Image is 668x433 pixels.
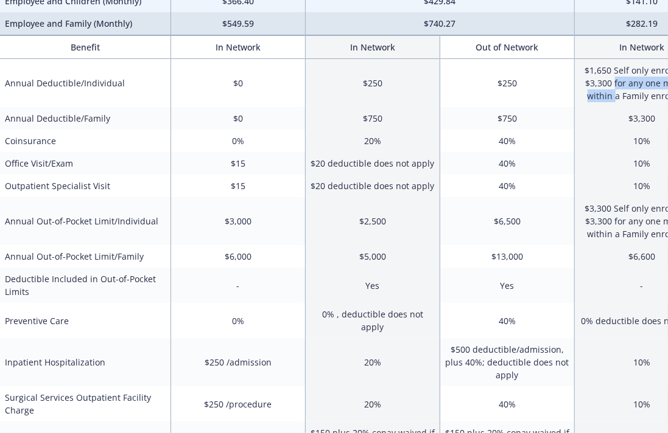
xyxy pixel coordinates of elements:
td: 40% [440,175,575,197]
td: $549.59 [171,12,306,35]
td: 0% [171,303,306,338]
td: 20% [305,338,440,386]
td: 0% [171,130,306,152]
td: $2,500 [305,197,440,245]
td: 20% [305,386,440,421]
td: 40% [440,152,575,175]
td: 20% [305,130,440,152]
td: $750 [440,107,575,130]
td: - [171,268,306,303]
td: $500 deductible/admission, plus 40%; deductible does not apply [440,338,575,386]
td: $750 [305,107,440,130]
td: 40% [440,303,575,338]
th: In Network [171,36,306,59]
td: $15 [171,175,306,197]
td: $250 /procedure [171,386,306,421]
td: $3,000 [171,197,306,245]
td: 40% [440,130,575,152]
td: $20 deductible does not apply [305,152,440,175]
td: 0% , deductible does not apply [305,303,440,338]
td: $6,000 [171,245,306,268]
td: $0 [171,107,306,130]
td: 40% [440,386,575,421]
td: $13,000 [440,245,575,268]
td: Yes [305,268,440,303]
td: $250 /admission [171,338,306,386]
td: $0 [171,59,306,108]
td: $250 [305,59,440,108]
td: $740.27 [305,12,574,35]
th: Out of Network [440,36,575,59]
td: $250 [440,59,575,108]
td: $5,000 [305,245,440,268]
th: In Network [305,36,440,59]
td: $15 [171,152,306,175]
td: $20 deductible does not apply [305,175,440,197]
td: $6,500 [440,197,575,245]
td: Yes [440,268,575,303]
